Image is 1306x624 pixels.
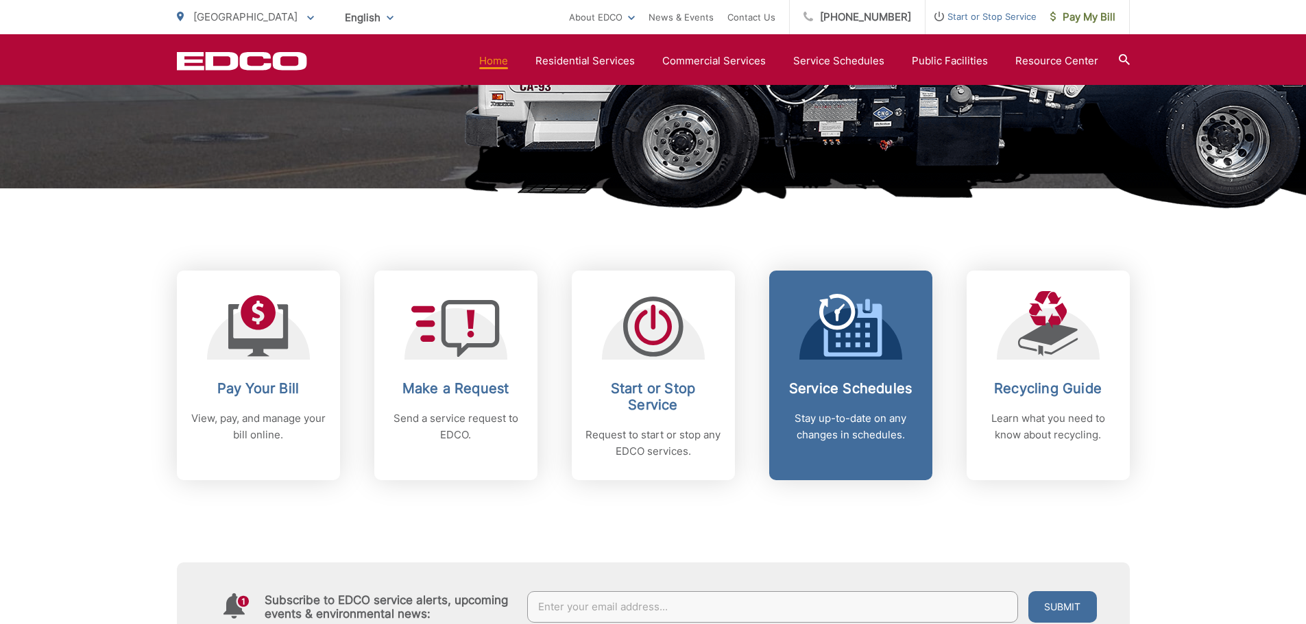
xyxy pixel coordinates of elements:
a: Contact Us [727,9,775,25]
h2: Service Schedules [783,380,919,397]
p: Request to start or stop any EDCO services. [585,427,721,460]
a: Commercial Services [662,53,766,69]
h2: Start or Stop Service [585,380,721,413]
button: Submit [1028,591,1097,623]
a: Public Facilities [912,53,988,69]
a: Recycling Guide Learn what you need to know about recycling. [967,271,1130,480]
a: Pay Your Bill View, pay, and manage your bill online. [177,271,340,480]
a: Resource Center [1015,53,1098,69]
h4: Subscribe to EDCO service alerts, upcoming events & environmental news: [265,593,514,621]
a: EDCD logo. Return to the homepage. [177,51,307,71]
a: Make a Request Send a service request to EDCO. [374,271,537,480]
span: Pay My Bill [1050,9,1115,25]
p: View, pay, and manage your bill online. [191,410,326,443]
a: Service Schedules Stay up-to-date on any changes in schedules. [769,271,932,480]
p: Send a service request to EDCO. [388,410,524,443]
h2: Pay Your Bill [191,380,326,397]
h2: Make a Request [388,380,524,397]
input: Enter your email address... [527,591,1018,623]
p: Stay up-to-date on any changes in schedules. [783,410,919,443]
a: Residential Services [535,53,635,69]
a: About EDCO [569,9,635,25]
span: English [335,5,404,29]
p: Learn what you need to know about recycling. [980,410,1116,443]
span: [GEOGRAPHIC_DATA] [193,10,298,23]
a: Home [479,53,508,69]
h2: Recycling Guide [980,380,1116,397]
a: News & Events [649,9,714,25]
a: Service Schedules [793,53,884,69]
